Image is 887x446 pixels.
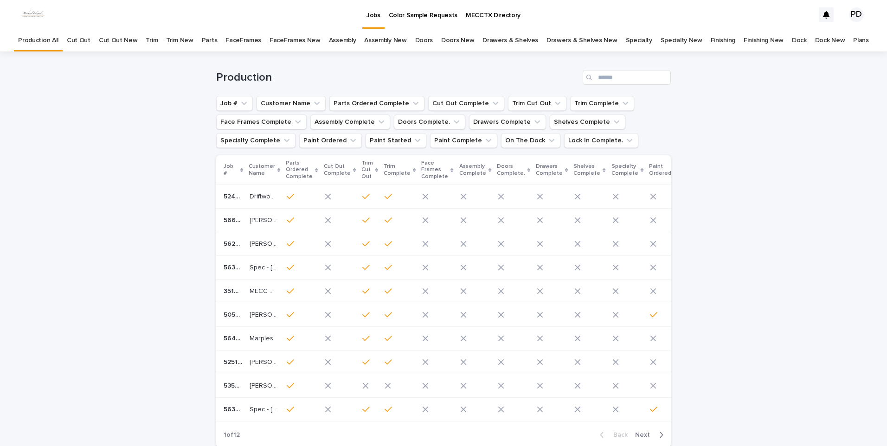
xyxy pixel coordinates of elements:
p: McDonald, RW [250,380,279,390]
button: Drawers Complete [469,115,546,129]
p: Crossland Game House [250,357,279,366]
a: Doors [415,30,433,51]
tr: 5638-F25638-F2 Spec - [STREET_ADDRESS]Spec - [STREET_ADDRESS] [216,398,823,421]
a: Parts [202,30,217,51]
tr: 5241-F15241-F1 Driftwood ModernDriftwood Modern [216,185,823,209]
p: Spec - 41 Tennis Lane [250,262,279,272]
p: Assembly Complete [459,161,486,178]
a: Trim New [166,30,193,51]
button: Specialty Complete [216,133,296,148]
a: Drawers & Shelves New [546,30,617,51]
a: Cut Out New [99,30,138,51]
p: Paint Ordered [649,161,671,178]
a: FaceFrames [225,30,261,51]
button: Paint Complete [430,133,497,148]
p: Spec - 41 Tennis Lane [250,404,279,414]
tr: 5052-A25052-A2 [PERSON_NAME][PERSON_NAME] [216,303,823,327]
p: 5638-F2 [224,404,244,414]
input: Search [583,70,671,85]
button: Trim Cut Out [508,96,566,111]
p: Job # [224,161,238,178]
a: Assembly [329,30,356,51]
a: Finishing New [744,30,784,51]
button: Next [631,431,671,439]
a: Doors New [441,30,474,51]
tr: 5668-015668-01 [PERSON_NAME] Samples[PERSON_NAME] Samples [216,209,823,232]
button: Paint Started [366,133,426,148]
a: Production All [18,30,58,51]
p: 5251-F1 [224,357,244,366]
p: Shelves Complete [573,161,600,178]
button: Assembly Complete [310,115,390,129]
p: Cantu, Ismael [250,238,279,248]
p: MECC SHOWROOM 9 Fix [250,286,279,295]
button: Back [592,431,631,439]
p: Face Frames Complete [421,158,448,182]
button: Face Frames Complete [216,115,307,129]
p: 5638-F1 [224,262,244,272]
p: Marples [250,333,275,343]
tr: 3514-F53514-F5 MECC SHOWROOM 9 FixMECC SHOWROOM 9 Fix [216,280,823,303]
a: FaceFrames New [270,30,321,51]
p: 5624-F1 [224,238,244,248]
a: Specialty New [661,30,702,51]
p: Doors Complete. [497,161,525,178]
p: 5241-F1 [224,191,244,201]
a: Plans [853,30,868,51]
p: Stanton Samples [250,215,279,224]
tr: 5350-A15350-A1 [PERSON_NAME][PERSON_NAME] [216,374,823,398]
p: 5052-A2 [224,309,244,319]
button: Doors Complete. [394,115,465,129]
a: Specialty [626,30,652,51]
p: 5643-F1 [224,333,244,343]
button: Customer Name [257,96,326,111]
a: Dock [792,30,807,51]
span: Back [608,432,628,438]
p: 5350-A1 [224,380,244,390]
p: 3514-F5 [224,286,244,295]
tr: 5624-F15624-F1 [PERSON_NAME][PERSON_NAME] [216,232,823,256]
p: Driftwood Modern [250,191,279,201]
button: Lock In Complete. [564,133,638,148]
p: Parts Ordered Complete [286,158,313,182]
span: Next [635,432,656,438]
h1: Production [216,71,579,84]
p: Customer Name [249,161,275,178]
button: Job # [216,96,253,111]
button: Parts Ordered Complete [329,96,424,111]
tr: 5638-F15638-F1 Spec - [STREET_ADDRESS]Spec - [STREET_ADDRESS] [216,256,823,280]
a: Dock New [815,30,845,51]
p: 5668-01 [224,215,244,224]
p: Trim Cut Out [361,158,373,182]
p: Specialty Complete [611,161,638,178]
p: Katee Haile [250,309,279,319]
p: Drawers Complete [536,161,563,178]
a: Cut Out [67,30,90,51]
tr: 5251-F15251-F1 [PERSON_NAME] Game House[PERSON_NAME] Game House [216,350,823,374]
a: Trim [146,30,158,51]
button: Cut Out Complete [428,96,504,111]
div: PD [849,7,864,22]
a: Assembly New [364,30,406,51]
img: dhEtdSsQReaQtgKTuLrt [19,6,47,24]
button: Trim Complete [570,96,634,111]
p: Cut Out Complete [324,161,351,178]
button: Paint Ordered [299,133,362,148]
tr: 5643-F15643-F1 MarplesMarples [216,327,823,350]
a: Drawers & Shelves [482,30,538,51]
button: Shelves Complete [550,115,625,129]
button: On The Dock [501,133,560,148]
a: Finishing [711,30,735,51]
p: Trim Complete [384,161,411,178]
